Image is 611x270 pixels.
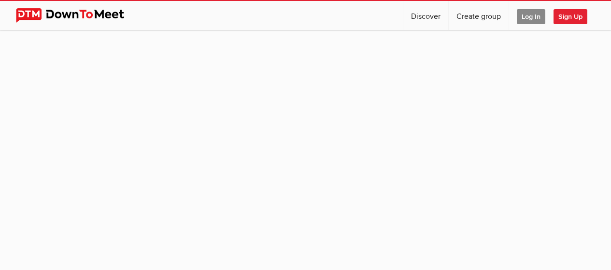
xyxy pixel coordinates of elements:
img: DownToMeet [16,8,139,23]
a: Log In [509,1,553,30]
a: Discover [403,1,448,30]
span: Sign Up [554,9,587,24]
span: Log In [517,9,545,24]
a: Create group [449,1,509,30]
a: Sign Up [554,1,595,30]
